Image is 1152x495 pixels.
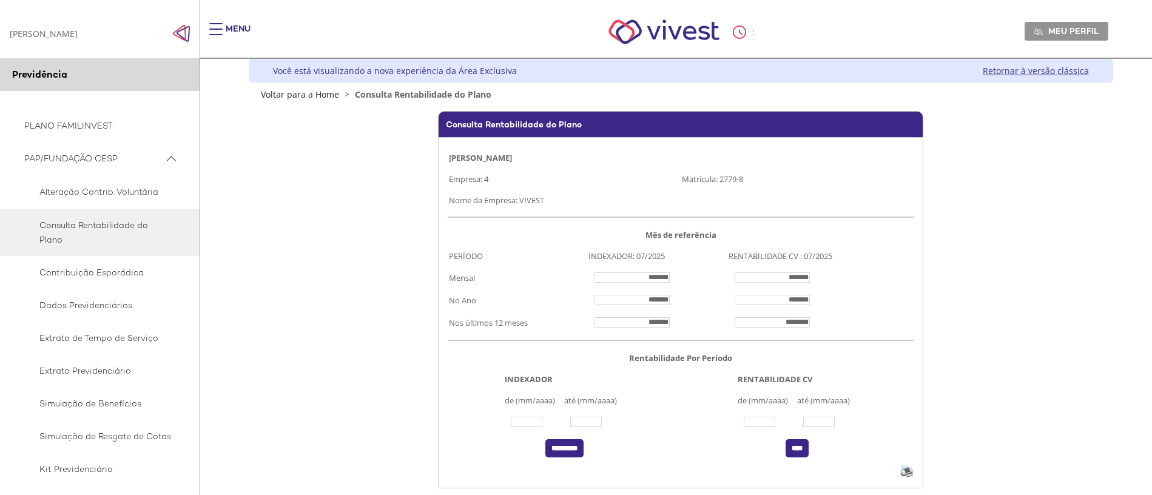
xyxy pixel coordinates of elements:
[342,89,352,100] span: >
[261,89,339,100] a: Voltar para a Home
[24,265,172,280] span: Contribuição Esporádica
[448,266,587,289] td: Mensal
[796,389,858,411] td: até (mm/aaaa)
[448,189,914,210] td: Nome da Empresa: VIVEST
[448,147,914,168] td: [PERSON_NAME]
[24,363,172,378] span: Extrato Previdenciário
[733,25,757,39] div: :
[448,289,587,311] td: No Ano
[355,89,491,100] span: Consulta Rentabilidade do Plano
[24,184,172,199] span: Alteração Contrib. Voluntária
[438,111,923,137] div: Consulta Rentabilidade do Plano
[900,463,914,479] img: printer_off.png
[563,389,625,411] td: até (mm/aaaa)
[24,218,172,247] span: Consulta Rentabilidade do Plano
[1025,22,1108,40] a: Meu perfil
[226,23,251,47] div: Menu
[595,6,733,58] img: Vivest
[681,168,914,189] td: Matrícula: 2779-8
[727,245,914,266] td: RENTABILIDADE CV : 07/2025
[1048,25,1099,36] span: Meu perfil
[1034,27,1043,36] img: Meu perfil
[448,245,587,266] td: PERÍODO
[448,168,681,189] td: Empresa: 4
[12,68,67,81] span: Previdência
[645,229,716,240] b: Mês de referência
[172,24,190,42] span: Click to close side navigation.
[448,311,587,334] td: Nos últimos 12 meses
[738,374,812,385] b: RENTABILIDADE CV
[505,374,553,385] b: INDEXADOR
[587,245,727,266] td: INDEXADOR: 07/2025
[24,429,172,443] span: Simulação de Resgate de Cotas
[24,151,164,166] span: PAP/FUNDAÇÃO CESP
[24,331,172,345] span: Extrato de Tempo de Serviço
[172,24,190,42] img: Fechar menu
[629,352,732,363] b: Rentabilidade Por Período
[24,298,172,312] span: Dados Previdenciários
[10,28,78,39] div: [PERSON_NAME]
[504,389,563,411] td: de (mm/aaaa)
[24,396,172,411] span: Simulação de Benefícios
[273,65,517,76] div: Você está visualizando a nova experiência da Área Exclusiva
[24,462,172,476] span: Kit Previdenciário
[736,389,796,411] td: de (mm/aaaa)
[983,65,1089,76] a: Retornar à versão clássica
